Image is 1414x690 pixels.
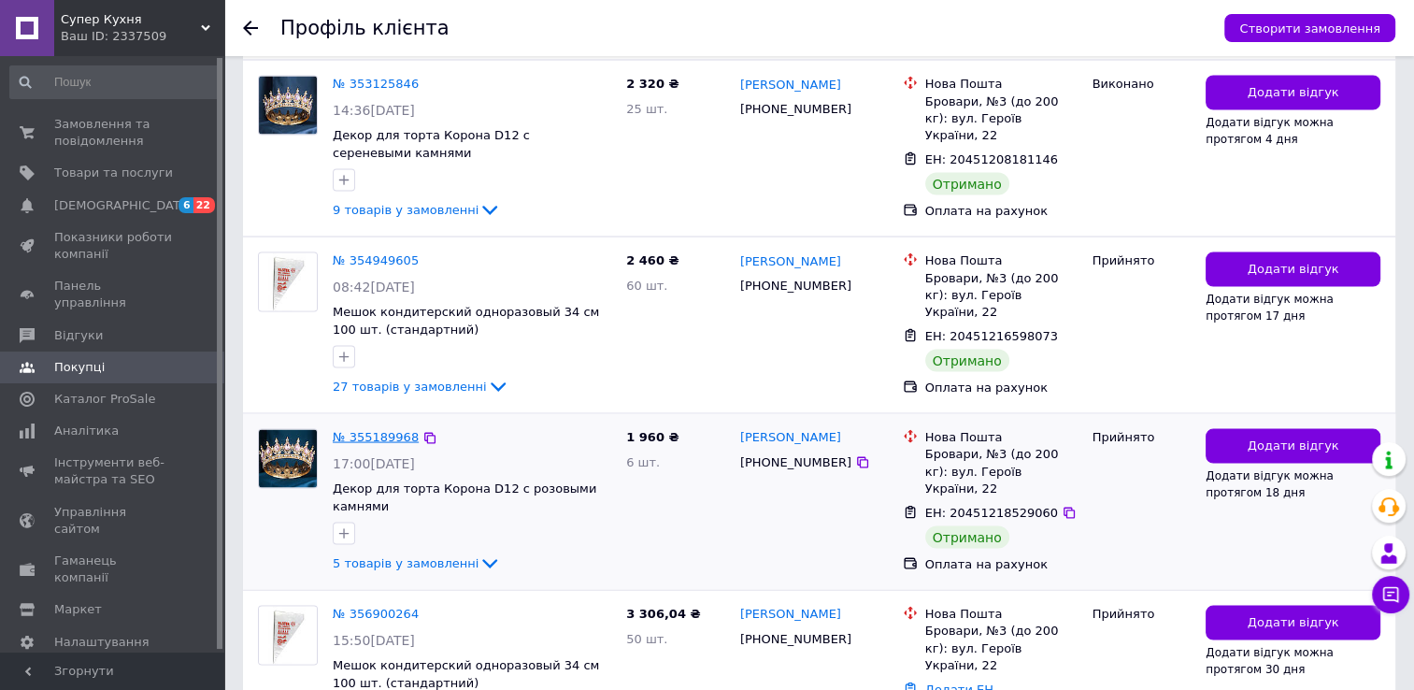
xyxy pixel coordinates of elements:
[1372,576,1409,613] button: Чат з покупцем
[259,252,317,310] img: Фото товару
[925,525,1009,548] div: Отримано
[333,279,415,294] span: 08:42[DATE]
[9,65,221,99] input: Пошук
[626,429,678,443] span: 1 960 ₴
[1092,605,1191,622] div: Прийнято
[1206,292,1334,322] span: Додати відгук можна протягом 17 дня
[1206,645,1334,675] span: Додати відгук можна протягом 30 дня
[333,304,599,336] a: Мешок кондитерский одноразовый 34 см 100 шт. (стандартний)
[54,116,173,150] span: Замовлення та повідомлення
[258,428,318,488] a: Фото товару
[1092,252,1191,268] div: Прийнято
[54,278,173,311] span: Панель управління
[333,657,599,689] span: Мешок кондитерский одноразовый 34 см 100 шт. (стандартний)
[925,252,1078,268] div: Нова Пошта
[1239,22,1380,36] span: Створити замовлення
[54,165,173,181] span: Товари та послуги
[736,96,855,121] div: [PHONE_NUMBER]
[925,555,1078,572] div: Оплата на рахунок
[333,555,501,569] a: 5 товарів у замовленні
[925,75,1078,92] div: Нова Пошта
[925,428,1078,445] div: Нова Пошта
[925,328,1058,342] span: ЕН: 20451216598073
[54,634,150,651] span: Налаштування
[1206,252,1380,286] button: Додати відгук
[333,379,509,393] a: 27 товарів у замовленні
[925,151,1058,165] span: ЕН: 20451208181146
[333,632,415,647] span: 15:50[DATE]
[258,252,318,311] a: Фото товару
[626,252,678,266] span: 2 460 ₴
[736,273,855,297] div: [PHONE_NUMBER]
[925,445,1078,496] div: Бровари, №3 (до 200 кг): вул. Героїв України, 22
[740,76,841,93] a: [PERSON_NAME]
[925,379,1078,395] div: Оплата на рахунок
[736,450,855,474] div: [PHONE_NUMBER]
[333,606,419,620] a: № 356900264
[626,631,667,645] span: 50 шт.
[1092,428,1191,445] div: Прийнято
[1206,468,1334,498] span: Додати відгук можна протягом 18 дня
[626,101,667,115] span: 25 шт.
[259,76,317,134] img: Фото товару
[54,504,173,538] span: Управління сайтом
[925,93,1078,144] div: Бровари, №3 (до 200 кг): вул. Героїв України, 22
[1248,260,1339,278] span: Додати відгук
[258,75,318,135] a: Фото товару
[333,102,415,117] span: 14:36[DATE]
[54,359,105,376] span: Покупці
[925,202,1078,219] div: Оплата на рахунок
[258,605,318,665] a: Фото товару
[1248,613,1339,631] span: Додати відгук
[54,327,103,344] span: Відгуки
[1248,83,1339,101] span: Додати відгук
[925,172,1009,194] div: Отримано
[54,197,193,214] span: [DEMOGRAPHIC_DATA]
[54,391,155,408] span: Каталог ProSale
[54,553,173,586] span: Гаманець компанії
[1224,14,1395,42] button: Створити замовлення
[1206,115,1334,145] span: Додати відгук можна протягом 4 дня
[54,454,173,488] span: Інструменти веб-майстра та SEO
[61,28,224,45] div: Ваш ID: 2337509
[1206,75,1380,109] button: Додати відгук
[193,197,215,213] span: 22
[925,505,1058,519] span: ЕН: 20451218529060
[1206,605,1380,640] button: Додати відгук
[740,605,841,623] a: [PERSON_NAME]
[333,127,530,159] a: Декор для торта Корона D12 с сереневыми камнями
[54,423,119,439] span: Аналітика
[740,428,841,446] a: [PERSON_NAME]
[259,429,317,487] img: Фото товару
[626,278,667,292] span: 60 шт.
[740,252,841,270] a: [PERSON_NAME]
[333,481,596,512] a: Декор для торта Корона D12 с розовыми камнями
[333,429,419,443] a: № 355189968
[54,601,102,618] span: Маркет
[243,21,258,36] div: Повернутися назад
[333,202,501,216] a: 9 товарів у замовленні
[333,555,478,569] span: 5 товарів у замовленні
[925,622,1078,673] div: Бровари, №3 (до 200 кг): вул. Героїв України, 22
[925,605,1078,622] div: Нова Пошта
[1248,437,1339,454] span: Додати відгук
[280,17,450,39] h1: Профіль клієнта
[1092,75,1191,92] div: Виконано
[333,455,415,470] span: 17:00[DATE]
[333,202,478,216] span: 9 товарів у замовленні
[333,76,419,90] a: № 353125846
[333,252,419,266] a: № 354949605
[259,606,317,664] img: Фото товару
[54,229,173,263] span: Показники роботи компанії
[1206,428,1380,463] button: Додати відгук
[736,626,855,651] div: [PHONE_NUMBER]
[333,379,487,393] span: 27 товарів у замовленні
[179,197,193,213] span: 6
[61,11,201,28] span: Супер Кухня
[626,606,700,620] span: 3 306,04 ₴
[626,454,660,468] span: 6 шт.
[925,269,1078,321] div: Бровари, №3 (до 200 кг): вул. Героїв України, 22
